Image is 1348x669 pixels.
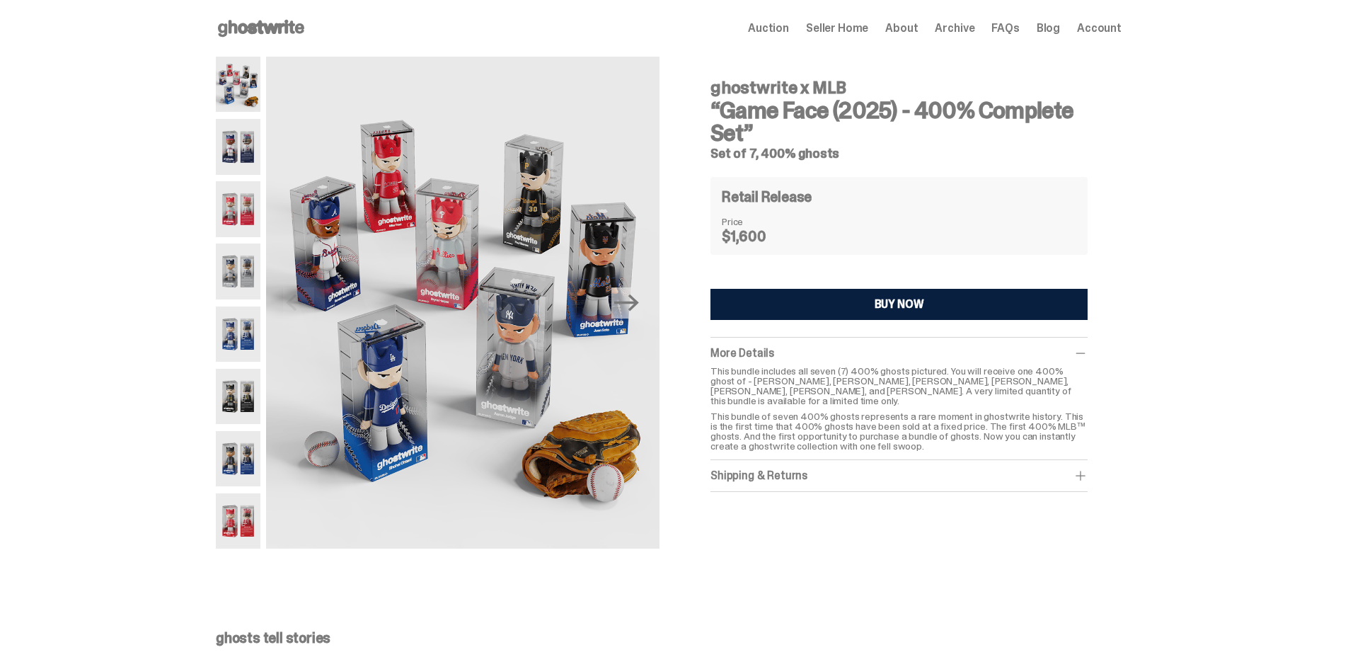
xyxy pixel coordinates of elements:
img: 01-ghostwrite-mlb-game-face-complete-set.png [216,57,260,112]
img: 04-ghostwrite-mlb-game-face-complete-set-aaron-judge.png [216,244,260,299]
a: Archive [935,23,974,34]
img: 07-ghostwrite-mlb-game-face-complete-set-juan-soto.png [216,431,260,486]
img: 03-ghostwrite-mlb-game-face-complete-set-bryce-harper.png [216,181,260,236]
img: 01-ghostwrite-mlb-game-face-complete-set.png [266,57,659,549]
div: BUY NOW [875,299,924,310]
h4: ghostwrite x MLB [710,79,1088,96]
img: 05-ghostwrite-mlb-game-face-complete-set-shohei-ohtani.png [216,307,260,362]
h4: Retail Release [722,190,812,204]
a: FAQs [991,23,1019,34]
p: This bundle of seven 400% ghosts represents a rare moment in ghostwrite history. This is the firs... [710,411,1088,451]
h5: Set of 7, 400% ghosts [710,147,1088,160]
img: 06-ghostwrite-mlb-game-face-complete-set-paul-skenes.png [216,369,260,424]
p: ghosts tell stories [216,631,1122,645]
dd: $1,600 [722,229,793,244]
img: 02-ghostwrite-mlb-game-face-complete-set-ronald-acuna-jr.png [216,119,260,174]
a: Auction [748,23,789,34]
a: Seller Home [806,23,868,34]
a: Account [1077,23,1122,34]
h3: “Game Face (2025) - 400% Complete Set” [710,99,1088,144]
span: More Details [710,345,774,360]
dt: Price [722,217,793,227]
p: This bundle includes all seven (7) 400% ghosts pictured. You will receive one 400% ghost of - [PE... [710,366,1088,406]
img: 08-ghostwrite-mlb-game-face-complete-set-mike-trout.png [216,493,260,549]
a: Blog [1037,23,1060,34]
button: BUY NOW [710,289,1088,320]
div: Shipping & Returns [710,469,1088,483]
a: About [885,23,918,34]
button: Next [611,287,643,319]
